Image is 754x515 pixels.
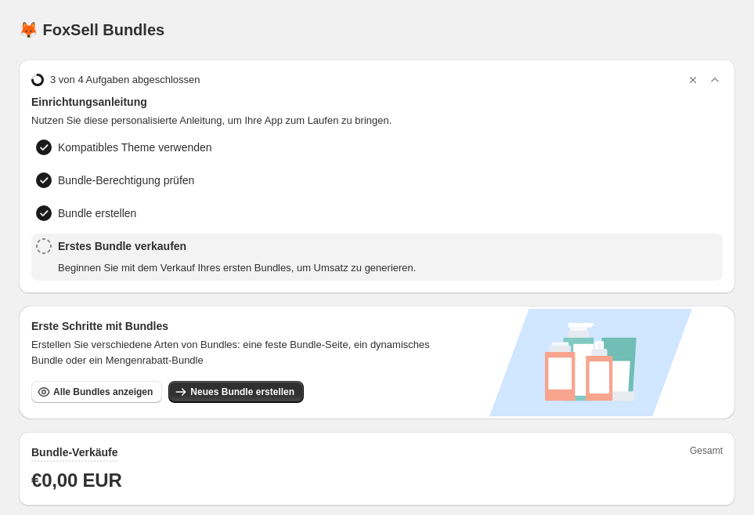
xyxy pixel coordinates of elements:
h3: Erste Schritte mit Bundles [31,318,448,334]
span: Neues Bundle erstellen [190,386,294,398]
h1: €0,00 EUR [31,468,723,493]
span: Bundle-Berechtigung prüfen [58,172,194,188]
span: Kompatibles Theme verwenden [58,140,212,155]
span: Beginnen Sie mit dem Verkauf Ihres ersten Bundles, um Umsatz zu generieren. [58,260,416,276]
h1: 🦊 FoxSell Bundles [19,20,164,39]
span: Gesamt [690,444,723,462]
button: Neues Bundle erstellen [168,381,304,403]
button: Alle Bundles anzeigen [31,381,162,403]
span: Alle Bundles anzeigen [53,386,153,398]
span: 3 von 4 Aufgaben abgeschlossen [50,72,200,88]
span: Bundle erstellen [58,205,136,221]
span: Einrichtungsanleitung [31,94,723,110]
span: Erstes Bundle verkaufen [58,238,416,254]
span: Erstellen Sie verschiedene Arten von Bundles: eine feste Bundle-Seite, ein dynamisches Bundle ode... [31,337,448,368]
h2: Bundle-Verkäufe [31,444,117,460]
span: Nutzen Sie diese personalisierte Anleitung, um Ihre App zum Laufen zu bringen. [31,113,723,129]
